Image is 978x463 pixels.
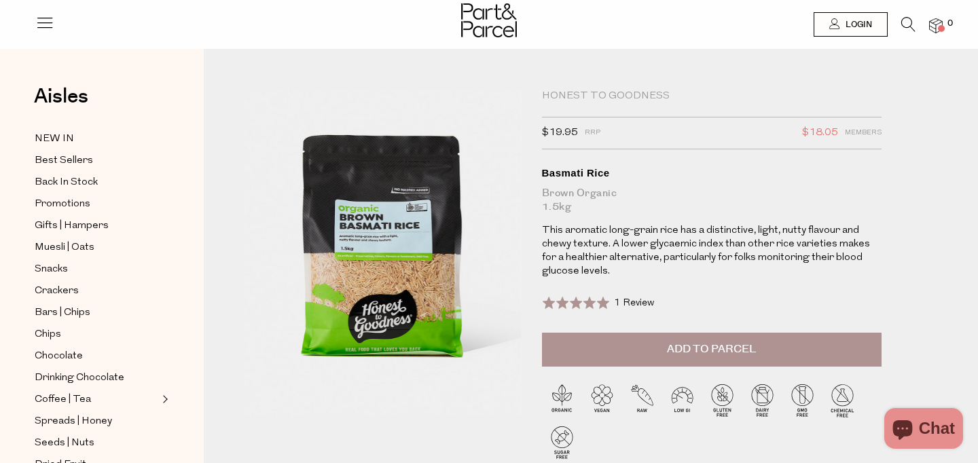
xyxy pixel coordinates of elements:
span: Chocolate [35,348,83,365]
span: Coffee | Tea [35,392,91,408]
span: Crackers [35,283,79,299]
div: Honest to Goodness [542,90,882,103]
span: 0 [944,18,956,30]
span: Add to Parcel [667,341,756,357]
span: Gifts | Hampers [35,218,109,234]
img: Basmati Rice [244,90,522,416]
span: Seeds | Nuts [35,435,94,451]
span: Snacks [35,261,68,278]
a: Chocolate [35,348,158,365]
img: P_P-ICONS-Live_Bec_V11_Raw.svg [622,380,662,420]
a: Chips [35,326,158,343]
img: P_P-ICONS-Live_Bec_V11_Gluten_Free.svg [702,380,742,420]
a: Muesli | Oats [35,239,158,256]
img: P_P-ICONS-Live_Bec_V11_Sugar_Free.svg [542,422,582,462]
span: Muesli | Oats [35,240,94,256]
a: Spreads | Honey [35,413,158,430]
a: Login [814,12,888,37]
img: P_P-ICONS-Live_Bec_V11_Dairy_Free.svg [742,380,782,420]
a: Aisles [34,86,88,120]
a: Snacks [35,261,158,278]
img: P_P-ICONS-Live_Bec_V11_Vegan.svg [582,380,622,420]
a: Coffee | Tea [35,391,158,408]
button: Expand/Collapse Coffee | Tea [159,391,168,407]
img: Part&Parcel [461,3,517,37]
a: Crackers [35,282,158,299]
img: P_P-ICONS-Live_Bec_V11_Low_Gi.svg [662,380,702,420]
span: Chips [35,327,61,343]
img: P_P-ICONS-Live_Bec_V11_Chemical_Free.svg [822,380,863,420]
a: Seeds | Nuts [35,434,158,451]
a: Drinking Chocolate [35,369,158,386]
button: Add to Parcel [542,333,882,367]
span: Drinking Chocolate [35,370,124,386]
img: P_P-ICONS-Live_Bec_V11_GMO_Free.svg [782,380,822,420]
span: RRP [585,124,600,142]
span: 1 Review [614,298,654,308]
p: This aromatic long-grain rice has a distinctive, light, nutty flavour and chewy texture. A lower ... [542,224,882,278]
a: Promotions [35,196,158,212]
span: Spreads | Honey [35,413,112,430]
span: Back In Stock [35,174,98,191]
div: Basmati Rice [542,166,882,180]
a: NEW IN [35,130,158,147]
inbox-online-store-chat: Shopify online store chat [880,408,967,452]
img: P_P-ICONS-Live_Bec_V11_Organic.svg [542,380,582,420]
div: Brown Organic 1.5kg [542,187,882,214]
span: $18.05 [802,124,838,142]
span: Aisles [34,81,88,111]
span: Login [842,19,872,31]
span: $19.95 [542,124,578,142]
a: Back In Stock [35,174,158,191]
a: Best Sellers [35,152,158,169]
span: Members [845,124,882,142]
a: Gifts | Hampers [35,217,158,234]
span: Bars | Chips [35,305,90,321]
a: Bars | Chips [35,304,158,321]
a: 0 [929,18,943,33]
span: Promotions [35,196,90,212]
span: NEW IN [35,131,74,147]
span: Best Sellers [35,153,93,169]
